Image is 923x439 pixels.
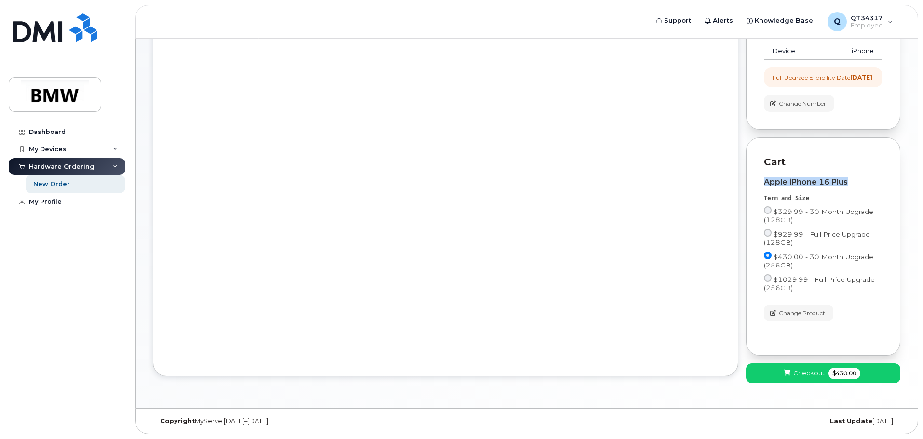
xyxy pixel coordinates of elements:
[779,309,825,318] span: Change Product
[713,16,733,26] span: Alerts
[764,208,873,224] span: $329.99 - 30 Month Upgrade (128GB)
[764,178,882,186] div: Apple iPhone 16 Plus
[779,99,826,108] span: Change Number
[851,22,883,29] span: Employee
[851,14,883,22] span: QT34317
[764,95,834,112] button: Change Number
[821,12,900,31] div: QT34317
[828,368,860,379] span: $430.00
[773,73,872,81] div: Full Upgrade Eligibility Date
[834,16,841,27] span: Q
[764,253,873,269] span: $430.00 - 30 Month Upgrade (256GB)
[755,16,813,26] span: Knowledge Base
[160,417,195,425] strong: Copyright
[153,417,402,425] div: MyServe [DATE]–[DATE]
[649,11,698,30] a: Support
[746,363,900,383] button: Checkout $430.00
[664,16,691,26] span: Support
[764,229,772,237] input: $929.99 - Full Price Upgrade (128GB)
[651,417,900,425] div: [DATE]
[881,397,916,432] iframe: Messenger Launcher
[764,42,820,60] td: Device
[764,252,772,259] input: $430.00 - 30 Month Upgrade (256GB)
[820,42,882,60] td: iPhone
[830,417,872,425] strong: Last Update
[764,305,833,321] button: Change Product
[793,369,825,378] span: Checkout
[764,194,882,202] div: Term and Size
[764,155,882,169] p: Cart
[740,11,820,30] a: Knowledge Base
[764,276,875,292] span: $1029.99 - Full Price Upgrade (256GB)
[764,274,772,282] input: $1029.99 - Full Price Upgrade (256GB)
[764,230,870,246] span: $929.99 - Full Price Upgrade (128GB)
[850,74,872,81] strong: [DATE]
[764,206,772,214] input: $329.99 - 30 Month Upgrade (128GB)
[698,11,740,30] a: Alerts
